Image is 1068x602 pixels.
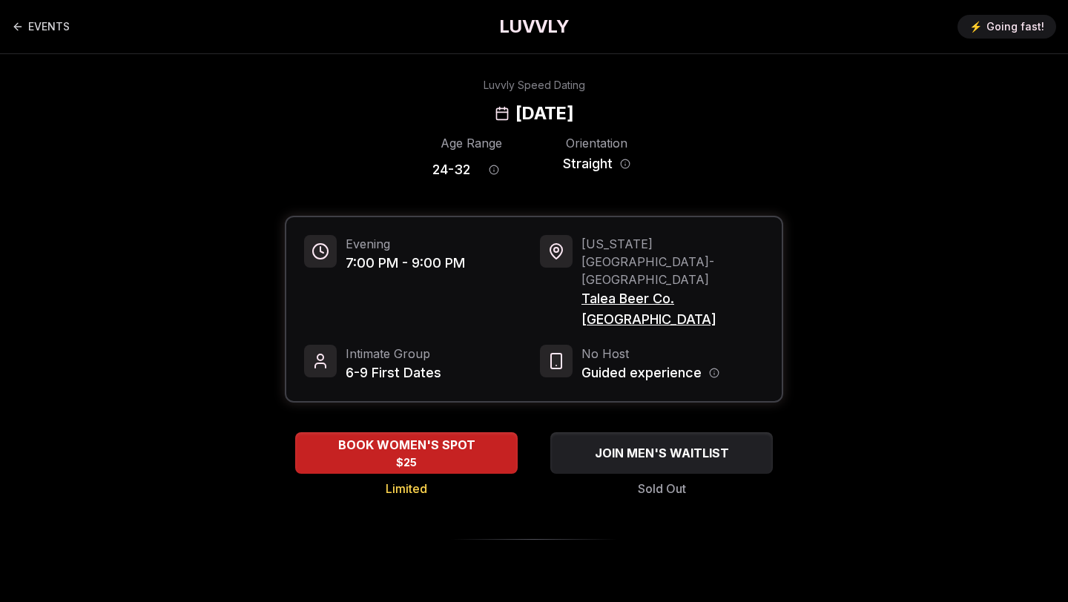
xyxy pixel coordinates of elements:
span: [US_STATE][GEOGRAPHIC_DATA] - [GEOGRAPHIC_DATA] [581,235,764,288]
span: Evening [346,235,465,253]
span: Guided experience [581,363,702,383]
span: ⚡️ [969,19,982,34]
span: BOOK WOMEN'S SPOT [335,436,478,454]
span: 7:00 PM - 9:00 PM [346,253,465,274]
span: Intimate Group [346,345,441,363]
div: Luvvly Speed Dating [484,78,585,93]
a: Back to events [12,12,70,42]
button: JOIN MEN'S WAITLIST - Sold Out [550,432,773,474]
button: Age range information [478,153,510,186]
button: Host information [709,368,719,378]
button: Orientation information [620,159,630,169]
span: 24 - 32 [432,159,470,180]
span: Going fast! [986,19,1044,34]
span: JOIN MEN'S WAITLIST [592,444,732,462]
a: LUVVLY [499,15,569,39]
span: 6-9 First Dates [346,363,441,383]
button: BOOK WOMEN'S SPOT - Limited [295,432,518,474]
span: No Host [581,345,719,363]
span: Limited [386,480,427,497]
div: Orientation [558,134,636,152]
span: Straight [563,153,613,174]
span: Talea Beer Co. [GEOGRAPHIC_DATA] [581,288,764,330]
div: Age Range [432,134,510,152]
h2: [DATE] [515,102,573,125]
span: Sold Out [638,480,686,497]
span: $25 [396,455,417,470]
